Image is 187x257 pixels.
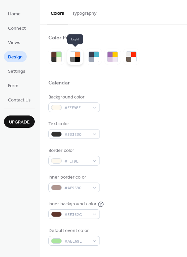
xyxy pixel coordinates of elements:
span: Light [67,34,83,44]
a: Design [4,51,27,62]
a: Connect [4,22,30,33]
span: Views [8,39,20,46]
a: Settings [4,65,29,76]
span: Connect [8,25,26,32]
span: Form [8,82,18,89]
span: #FEF9EF [64,104,89,111]
div: Background color [48,94,99,101]
span: #FEF9EF [64,158,89,165]
button: Upgrade [4,115,35,128]
span: #ABE69E [64,238,89,245]
div: Border color [48,147,99,154]
div: Inner border color [48,174,99,181]
a: Contact Us [4,94,35,105]
div: Inner background color [48,201,97,208]
div: Text color [48,120,99,127]
span: Home [8,11,21,18]
span: #5E362C [64,211,89,218]
div: Calendar [48,80,70,87]
a: Home [4,8,25,19]
a: Views [4,37,24,48]
span: Design [8,54,23,61]
div: Default event color [48,227,99,234]
span: #333230 [64,131,89,138]
span: Upgrade [9,119,30,126]
span: Contact Us [8,97,31,104]
a: Form [4,80,22,91]
span: Settings [8,68,25,75]
span: #AF9690 [64,185,89,192]
div: Color Presets [48,35,80,42]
